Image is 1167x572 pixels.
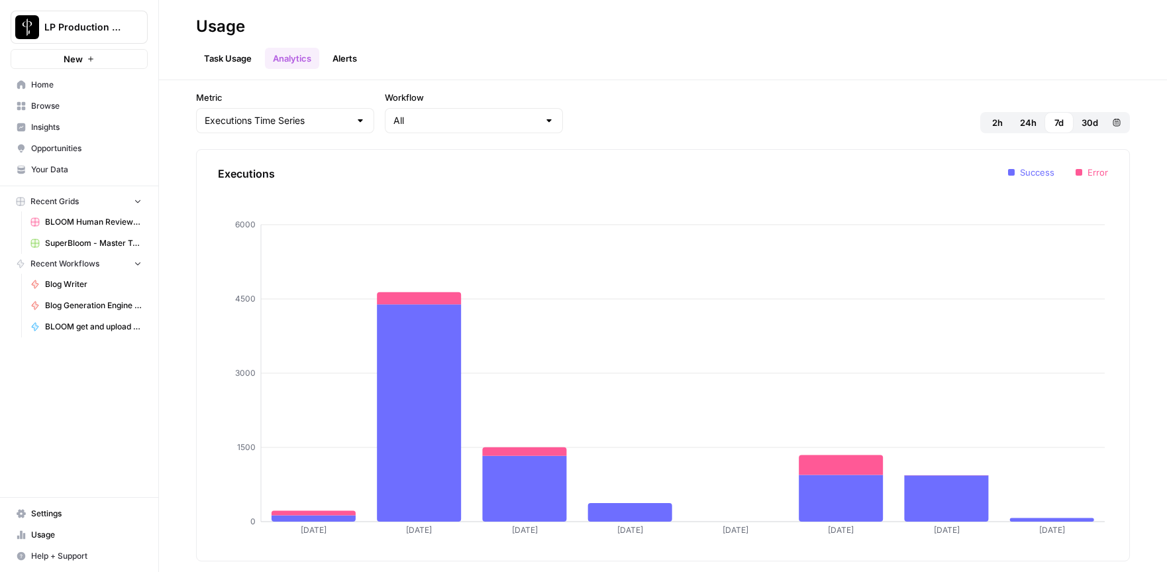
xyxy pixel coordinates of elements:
button: Workspace: LP Production Workloads [11,11,148,44]
a: Your Data [11,159,148,180]
a: Browse [11,95,148,117]
a: Blog Writer [25,274,148,295]
span: Opportunities [31,143,142,154]
span: 24h [1020,116,1037,129]
span: New [64,52,83,66]
span: Your Data [31,164,142,176]
a: SuperBloom - Master Topic List [25,233,148,254]
a: Task Usage [196,48,260,69]
tspan: [DATE] [723,525,748,535]
tspan: [DATE] [828,525,854,535]
div: Usage [196,16,245,37]
input: All [393,114,538,127]
span: 7d [1054,116,1064,129]
span: Blog Writer [45,278,142,290]
tspan: 6000 [235,219,256,229]
button: Recent Workflows [11,254,148,274]
span: BLOOM get and upload media [45,321,142,333]
a: BLOOM Human Review (ver2) [25,211,148,233]
span: Browse [31,100,142,112]
tspan: [DATE] [406,525,432,535]
tspan: [DATE] [1039,525,1065,535]
span: Help + Support [31,550,142,562]
button: 24h [1012,112,1044,133]
span: Recent Grids [30,196,79,207]
tspan: 4500 [235,294,256,304]
span: LP Production Workloads [44,21,125,34]
tspan: 3000 [235,368,256,378]
button: 30d [1074,112,1106,133]
img: LP Production Workloads Logo [15,15,39,39]
tspan: 0 [250,516,256,526]
a: Usage [11,524,148,545]
tspan: [DATE] [301,525,327,535]
label: Workflow [385,91,563,104]
span: 30d [1082,116,1098,129]
a: BLOOM get and upload media [25,316,148,337]
a: Settings [11,503,148,524]
span: Recent Workflows [30,258,99,270]
a: Insights [11,117,148,138]
a: Analytics [265,48,319,69]
tspan: [DATE] [512,525,538,535]
li: Error [1076,166,1108,179]
a: Home [11,74,148,95]
span: 2h [992,116,1003,129]
span: BLOOM Human Review (ver2) [45,216,142,228]
tspan: 1500 [237,442,256,452]
span: Settings [31,508,142,520]
span: Home [31,79,142,91]
input: Executions Time Series [205,114,350,127]
tspan: [DATE] [934,525,960,535]
tspan: [DATE] [617,525,643,535]
button: New [11,49,148,69]
span: Blog Generation Engine (Writer + Fact Checker) [45,300,142,312]
a: Blog Generation Engine (Writer + Fact Checker) [25,295,148,316]
a: Opportunities [11,138,148,159]
a: Alerts [325,48,365,69]
li: Success [1008,166,1054,179]
button: Recent Grids [11,192,148,211]
span: Usage [31,529,142,541]
span: SuperBloom - Master Topic List [45,237,142,249]
label: Metric [196,91,374,104]
button: Help + Support [11,545,148,567]
button: 2h [983,112,1012,133]
span: Insights [31,121,142,133]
